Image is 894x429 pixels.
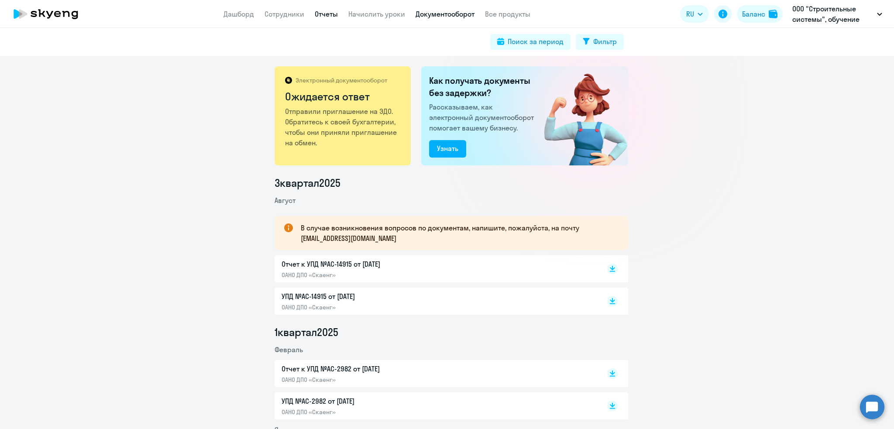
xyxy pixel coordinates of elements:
a: Документооборот [416,10,475,18]
button: Фильтр [576,34,624,50]
h2: Как получать документы без задержки? [429,75,537,99]
span: Февраль [275,345,303,354]
p: ОАНО ДПО «Скаенг» [282,303,465,311]
button: Поиск за период [490,34,571,50]
a: УПД №AC-14915 от [DATE]ОАНО ДПО «Скаенг» [282,291,589,311]
p: ОАНО ДПО «Скаенг» [282,376,465,384]
img: balance [769,10,777,18]
button: ООО "Строительные системы", обучение [788,3,887,24]
a: Отчеты [315,10,338,18]
a: Отчет к УПД №AC-14915 от [DATE]ОАНО ДПО «Скаенг» [282,259,589,279]
img: waiting_for_response [530,66,628,165]
p: В случае возникновения вопросов по документам, напишите, пожалуйста, на почту [EMAIL_ADDRESS][DOM... [301,223,612,244]
p: УПД №AC-2982 от [DATE] [282,396,465,406]
button: RU [680,5,709,23]
a: УПД №AC-2982 от [DATE]ОАНО ДПО «Скаенг» [282,396,589,416]
h2: Ожидается ответ [285,89,402,103]
p: Электронный документооборот [296,76,387,84]
a: Все продукты [485,10,530,18]
p: ООО "Строительные системы", обучение [792,3,873,24]
p: ОАНО ДПО «Скаенг» [282,271,465,279]
div: Фильтр [593,36,617,47]
span: Август [275,196,296,205]
button: Балансbalance [737,5,783,23]
p: Рассказываем, как электронный документооборот помогает вашему бизнесу. [429,102,537,133]
a: Дашборд [223,10,254,18]
li: 3 квартал 2025 [275,176,628,190]
p: Отчет к УПД №AC-2982 от [DATE] [282,364,465,374]
a: Сотрудники [265,10,304,18]
button: Узнать [429,140,466,158]
p: ОАНО ДПО «Скаенг» [282,408,465,416]
p: Отправили приглашение на ЭДО. Обратитесь к своей бухгалтерии, чтобы они приняли приглашение на об... [285,106,402,148]
span: RU [686,9,694,19]
p: УПД №AC-14915 от [DATE] [282,291,465,302]
a: Отчет к УПД №AC-2982 от [DATE]ОАНО ДПО «Скаенг» [282,364,589,384]
div: Баланс [742,9,765,19]
a: Начислить уроки [348,10,405,18]
p: Отчет к УПД №AC-14915 от [DATE] [282,259,465,269]
div: Поиск за период [508,36,564,47]
div: Узнать [437,143,458,154]
li: 1 квартал 2025 [275,325,628,339]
